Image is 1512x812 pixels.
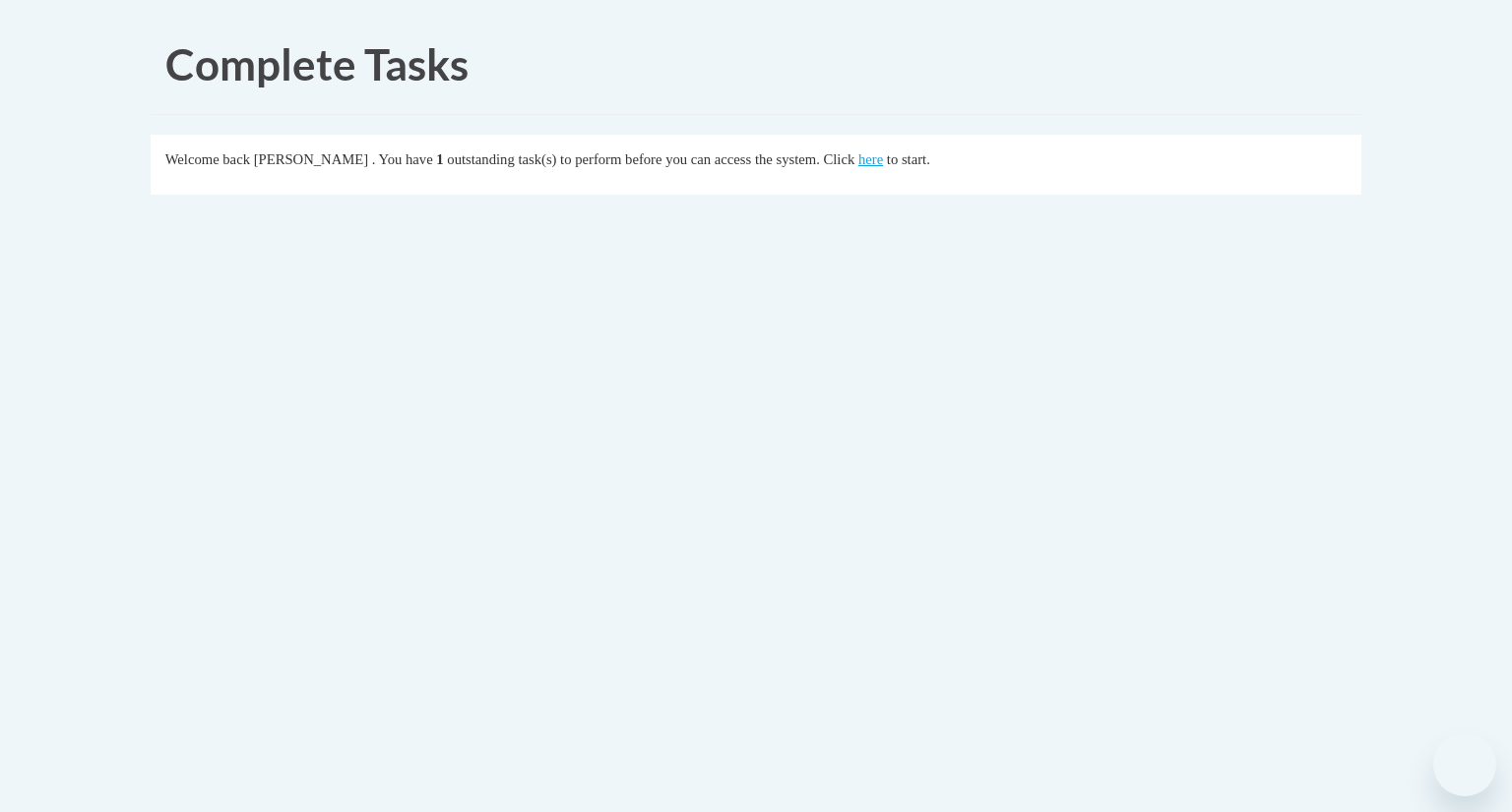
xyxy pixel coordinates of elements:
span: . You have [372,151,433,167]
span: to start. [887,151,930,167]
span: outstanding task(s) to perform before you can access the system. Click [447,151,854,167]
span: Complete Tasks [165,38,469,89]
span: 1 [436,151,443,167]
span: [PERSON_NAME] [254,151,368,167]
a: here [858,151,883,167]
iframe: Button to launch messaging window [1433,733,1496,796]
span: Welcome back [165,151,250,167]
